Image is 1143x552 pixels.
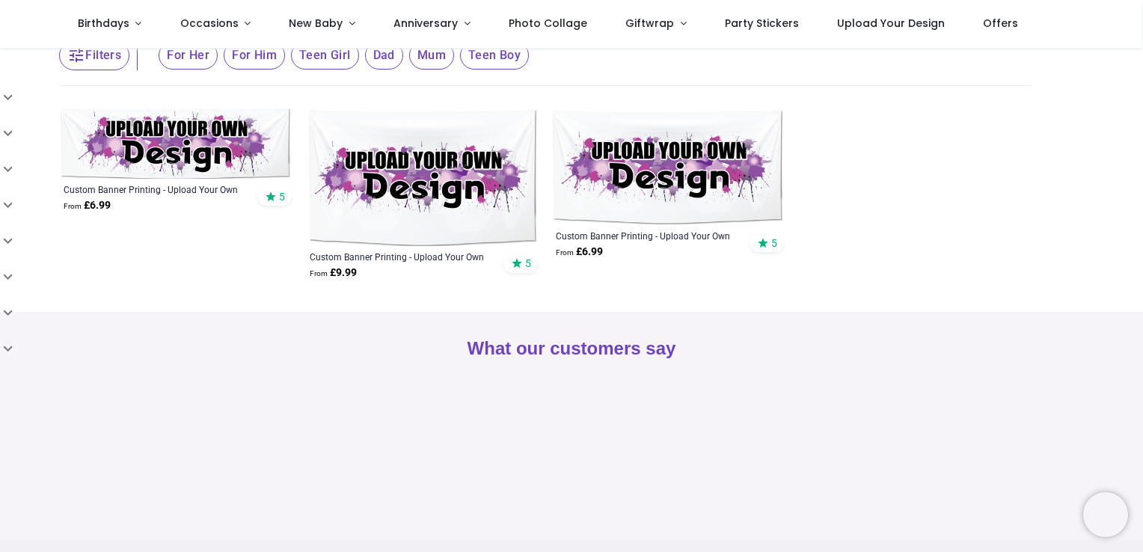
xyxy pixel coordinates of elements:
span: Giftwrap [625,16,674,31]
span: Teen Boy [460,41,529,70]
strong: £ 6.99 [556,245,603,260]
h2: What our customers say [59,336,1084,361]
a: Custom Banner Printing - Upload Your Own Design - Size 3 [556,230,736,242]
span: Teen Girl [291,41,359,70]
span: From [64,202,82,210]
span: Dad [365,41,403,70]
strong: £ 6.99 [64,198,111,213]
a: Custom Banner Printing - Upload Your Own Design - Size 1 [64,183,244,195]
span: For Her [159,41,218,70]
span: Party Stickers [725,16,799,31]
span: Offers [983,16,1018,31]
span: Anniversary [393,16,458,31]
span: 5 [525,257,531,270]
span: Birthdays [78,16,129,31]
span: Occasions [180,16,239,31]
span: From [310,269,328,277]
strong: £ 9.99 [310,266,357,280]
span: For Him [224,41,285,70]
span: From [556,248,574,257]
span: New Baby [289,16,343,31]
span: Photo Collage [509,16,587,31]
span: 5 [771,236,777,250]
a: Custom Banner Printing - Upload Your Own Design - Size 2 [310,251,490,263]
span: Upload Your Design [837,16,945,31]
img: Custom Banner Printing - Upload Your Own Design - Size 3 - Midway Banner [551,108,785,226]
span: Mum [409,41,454,70]
button: Filters [59,40,129,70]
img: Custom Banner Printing - Upload Your Own Design - Size 2 - Backdrop Banner Style [305,108,539,246]
iframe: Brevo live chat [1083,492,1128,537]
img: Custom Banner Printing - Upload Your Own Design - Size 1 - Traditional Banner [59,108,293,179]
span: 5 [279,190,285,203]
